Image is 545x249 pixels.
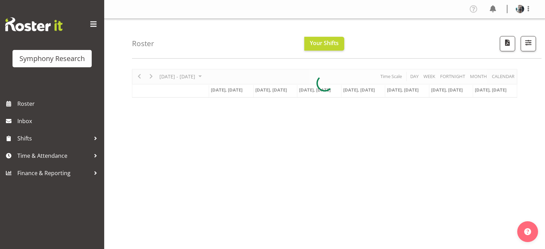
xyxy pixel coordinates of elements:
[5,17,63,31] img: Rosterit website logo
[17,151,90,161] span: Time & Attendance
[310,39,339,47] span: Your Shifts
[132,40,154,48] h4: Roster
[516,5,524,13] img: karen-rimmer509cc44dc399f68592e3a0628bc04820.png
[17,116,101,126] span: Inbox
[524,228,531,235] img: help-xxl-2.png
[521,36,536,51] button: Filter Shifts
[500,36,515,51] button: Download a PDF of the roster according to the set date range.
[17,98,101,109] span: Roster
[17,168,90,178] span: Finance & Reporting
[17,133,90,144] span: Shifts
[19,53,85,64] div: Symphony Research
[304,37,344,51] button: Your Shifts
